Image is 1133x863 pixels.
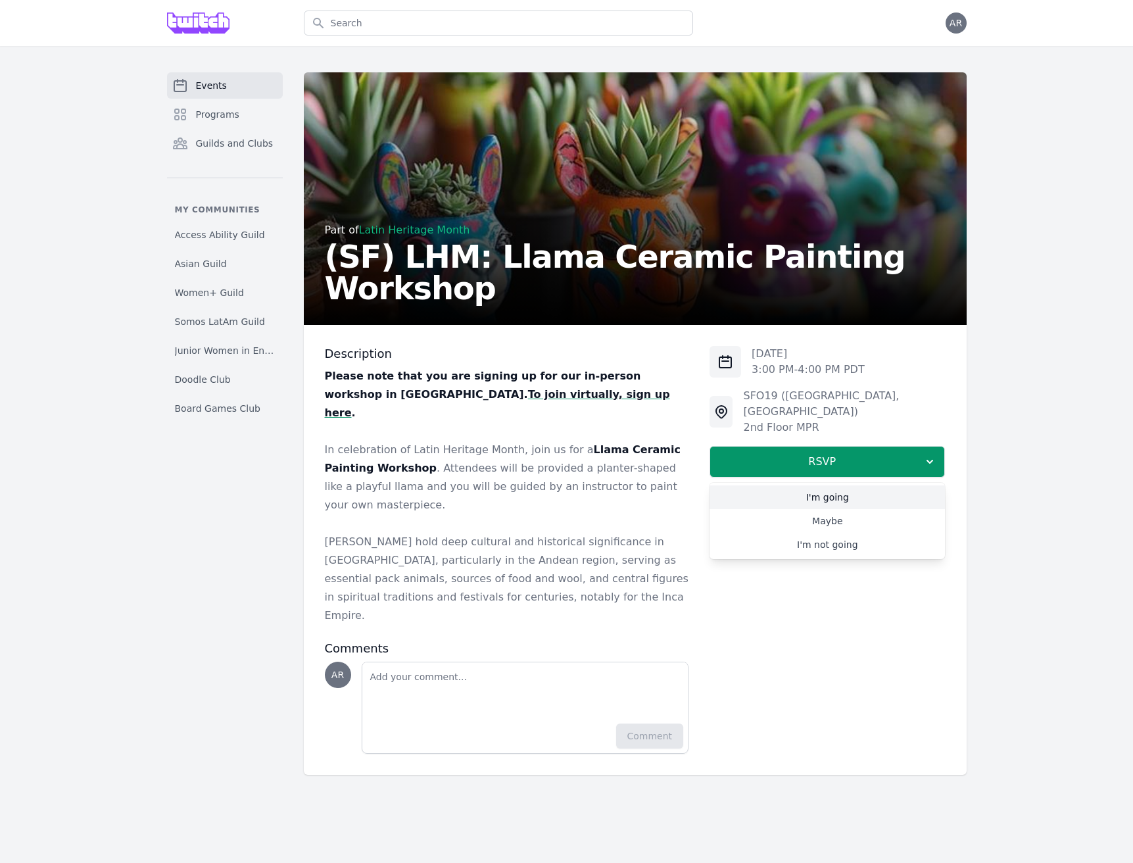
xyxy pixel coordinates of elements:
h3: Description [325,346,689,362]
a: Access Ability Guild [167,223,283,247]
button: RSVP [710,446,945,478]
nav: Sidebar [167,72,283,420]
a: Events [167,72,283,99]
a: Doodle Club [167,368,283,391]
img: Grove [167,12,230,34]
span: Women+ Guild [175,286,244,299]
span: Junior Women in Engineering Club [175,344,275,357]
a: Programs [167,101,283,128]
div: RSVP [710,483,945,559]
div: Part of [325,222,946,238]
p: My communities [167,205,283,215]
a: Women+ Guild [167,281,283,305]
button: Comment [616,724,684,749]
strong: Please note that you are signing up for our in-person workshop in [GEOGRAPHIC_DATA]. [325,370,641,401]
a: Maybe [710,509,945,533]
a: Latin Heritage Month [359,224,470,236]
a: I'm going [710,485,945,509]
strong: . [351,407,355,419]
button: AR [946,12,967,34]
span: AR [950,18,962,28]
span: Access Ability Guild [175,228,265,241]
div: SFO19 ([GEOGRAPHIC_DATA], [GEOGRAPHIC_DATA]) [743,388,945,420]
span: Doodle Club [175,373,231,386]
span: Events [196,79,227,92]
a: Board Games Club [167,397,283,420]
a: Asian Guild [167,252,283,276]
h2: (SF) LHM: Llama Ceramic Painting Workshop [325,241,946,304]
p: [PERSON_NAME] hold deep cultural and historical significance in [GEOGRAPHIC_DATA], particularly i... [325,533,689,625]
p: 3:00 PM - 4:00 PM PDT [752,362,865,378]
p: In celebration of Latin Heritage Month, join us for a . Attendees will be provided a planter-shap... [325,441,689,514]
span: AR [331,670,344,679]
div: 2nd Floor MPR [743,420,945,435]
span: Guilds and Clubs [196,137,274,150]
p: [DATE] [752,346,865,362]
input: Search [304,11,693,36]
a: I'm not going [710,533,945,556]
h3: Comments [325,641,689,656]
a: Somos LatAm Guild [167,310,283,333]
span: Somos LatAm Guild [175,315,265,328]
span: RSVP [721,454,923,470]
span: Programs [196,108,239,121]
a: Junior Women in Engineering Club [167,339,283,362]
span: Board Games Club [175,402,260,415]
span: Asian Guild [175,257,227,270]
a: Guilds and Clubs [167,130,283,157]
